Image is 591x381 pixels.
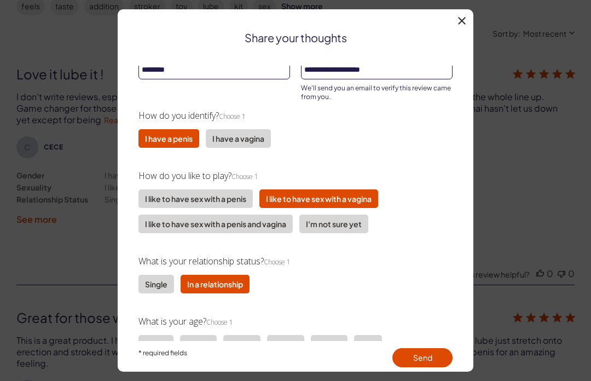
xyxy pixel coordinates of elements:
label: I like to have sex with a penis [138,189,253,208]
label: 66 + [354,335,382,354]
label: I'm not sure yet [299,215,368,233]
div: What is your age? [138,315,453,328]
div: How do you identify? [138,109,453,123]
input: Your email address [301,60,453,79]
p: Choose 1 [219,110,246,123]
label: 36-45 [223,335,260,354]
p: Choose 1 [231,170,258,183]
input: Your name [138,60,290,79]
h6: * required fields [138,347,187,360]
label: Single [138,275,174,293]
p: Choose 1 [264,256,291,268]
label: I like to have sex with a vagina [259,189,378,208]
h1: Share your thoughts [118,31,473,44]
div: What is your relationship status? [138,255,453,268]
label: 18-25 [138,335,173,354]
div: How do you like to play? [138,170,453,183]
label: In a relationship [181,275,250,293]
p: We'll send you an email to verify this review came from you. [301,84,453,101]
svg: Close modal [458,17,466,25]
button: Send [392,348,453,367]
label: I have a penis [138,129,199,148]
label: 56-65 [311,335,347,354]
label: I like to have sex with a penis and vagina [138,215,293,233]
label: I have a vagina [206,129,271,148]
p: Choose 1 [206,316,233,328]
label: 26-35 [180,335,217,354]
label: 46-55 [267,335,304,354]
